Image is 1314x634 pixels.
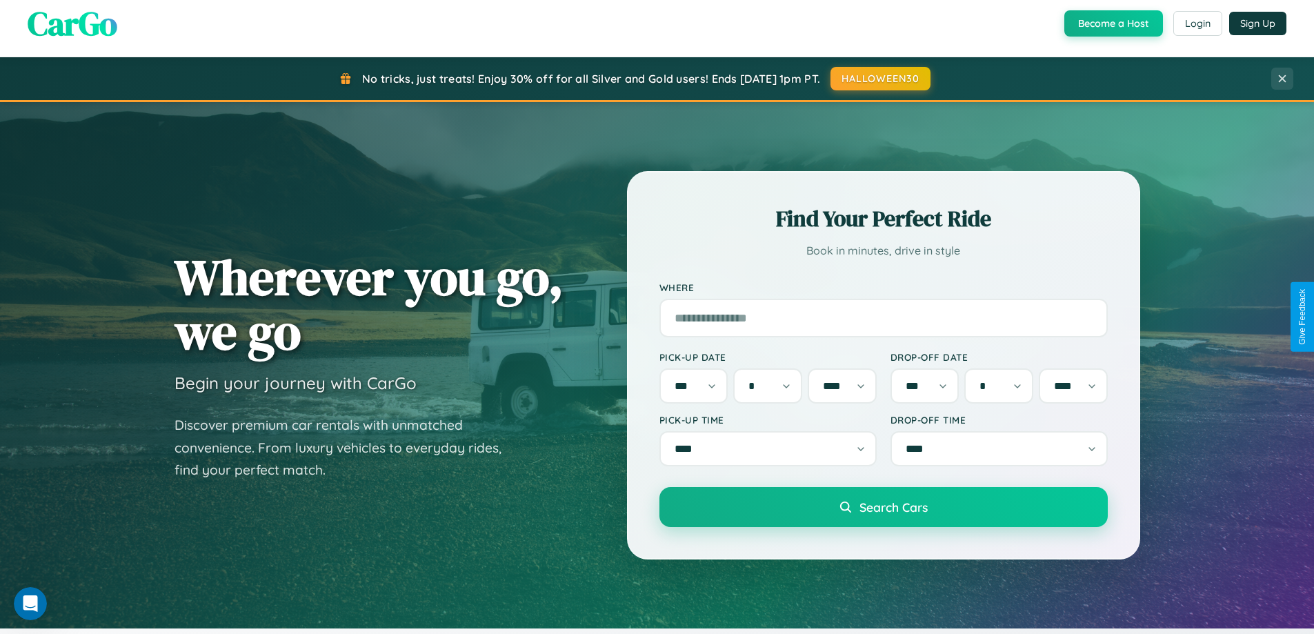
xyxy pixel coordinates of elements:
h2: Find Your Perfect Ride [659,204,1108,234]
div: Give Feedback [1297,289,1307,345]
label: Pick-up Time [659,414,877,426]
label: Where [659,281,1108,293]
label: Drop-off Time [890,414,1108,426]
span: Search Cars [859,499,928,515]
button: Search Cars [659,487,1108,527]
button: Sign Up [1229,12,1286,35]
button: Login [1173,11,1222,36]
h3: Begin your journey with CarGo [175,373,417,393]
h1: Wherever you go, we go [175,250,564,359]
p: Book in minutes, drive in style [659,241,1108,261]
label: Drop-off Date [890,351,1108,363]
span: No tricks, just treats! Enjoy 30% off for all Silver and Gold users! Ends [DATE] 1pm PT. [362,72,820,86]
button: HALLOWEEN30 [830,67,930,90]
button: Become a Host [1064,10,1163,37]
p: Discover premium car rentals with unmatched convenience. From luxury vehicles to everyday rides, ... [175,414,519,482]
label: Pick-up Date [659,351,877,363]
span: CarGo [28,1,117,46]
iframe: Intercom live chat [14,587,47,620]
